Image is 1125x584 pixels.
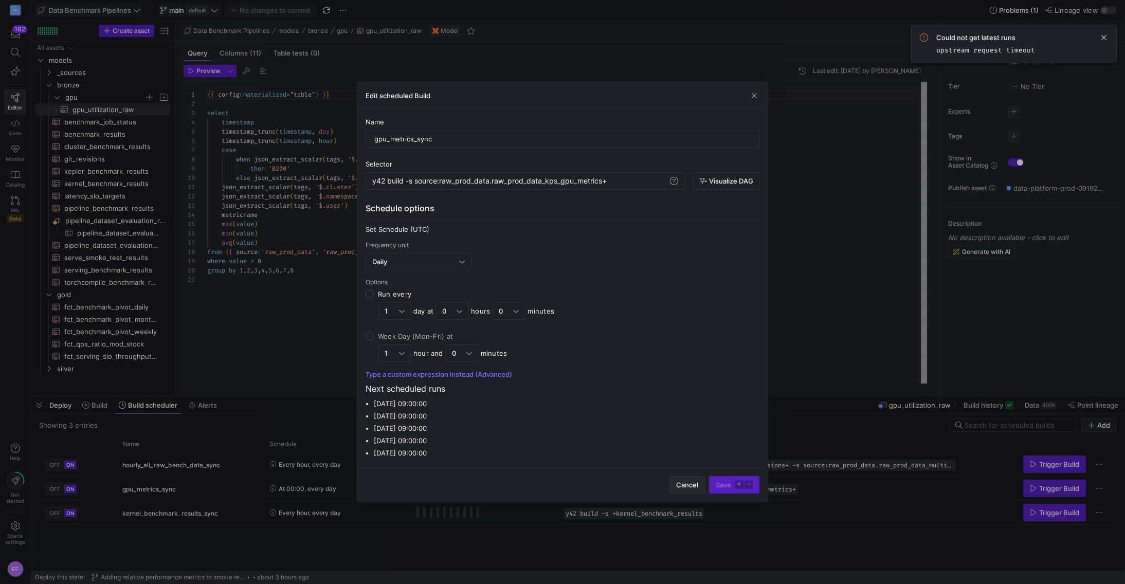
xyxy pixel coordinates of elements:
[669,476,705,494] button: Cancel
[693,172,760,190] button: Visualize DAG
[366,202,759,219] div: Schedule options
[431,349,443,357] span: and
[528,307,555,315] span: minutes
[427,307,434,315] span: at
[709,177,753,185] span: Visualize DAG
[499,307,503,315] span: 0
[366,279,759,286] div: Options
[385,307,388,315] span: 1
[378,290,554,298] div: Run every
[452,349,456,357] span: 0
[481,349,507,357] span: minutes
[374,447,759,459] li: [DATE] 09:00:00
[936,46,1035,54] code: upstream request timeout
[413,349,429,357] span: hour
[676,481,698,489] span: Cancel
[366,225,759,233] div: Set Schedule (UTC)
[372,176,554,185] span: y42 build -s source:raw_prod_data.raw_prod_data_kp
[471,307,490,315] span: hours
[413,307,425,315] span: day
[366,370,512,378] button: Type a custom expression instead (Advanced)
[442,307,446,315] span: 0
[374,434,759,447] li: [DATE] 09:00:00
[366,118,384,126] span: Name
[374,422,759,434] li: [DATE] 09:00:00
[366,160,392,168] span: Selector
[936,33,1035,42] span: Could not get latest runs
[372,258,387,266] span: Daily
[366,242,759,249] div: Frequency unit
[385,349,388,357] span: 1
[366,382,759,395] p: Next scheduled runs
[378,332,507,340] div: Week Day (Mon-Fri) at
[554,176,607,185] span: s_gpu_metrics+
[366,92,430,100] h3: Edit scheduled Build
[374,410,759,422] li: [DATE] 09:00:00
[374,397,759,410] li: [DATE] 09:00:00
